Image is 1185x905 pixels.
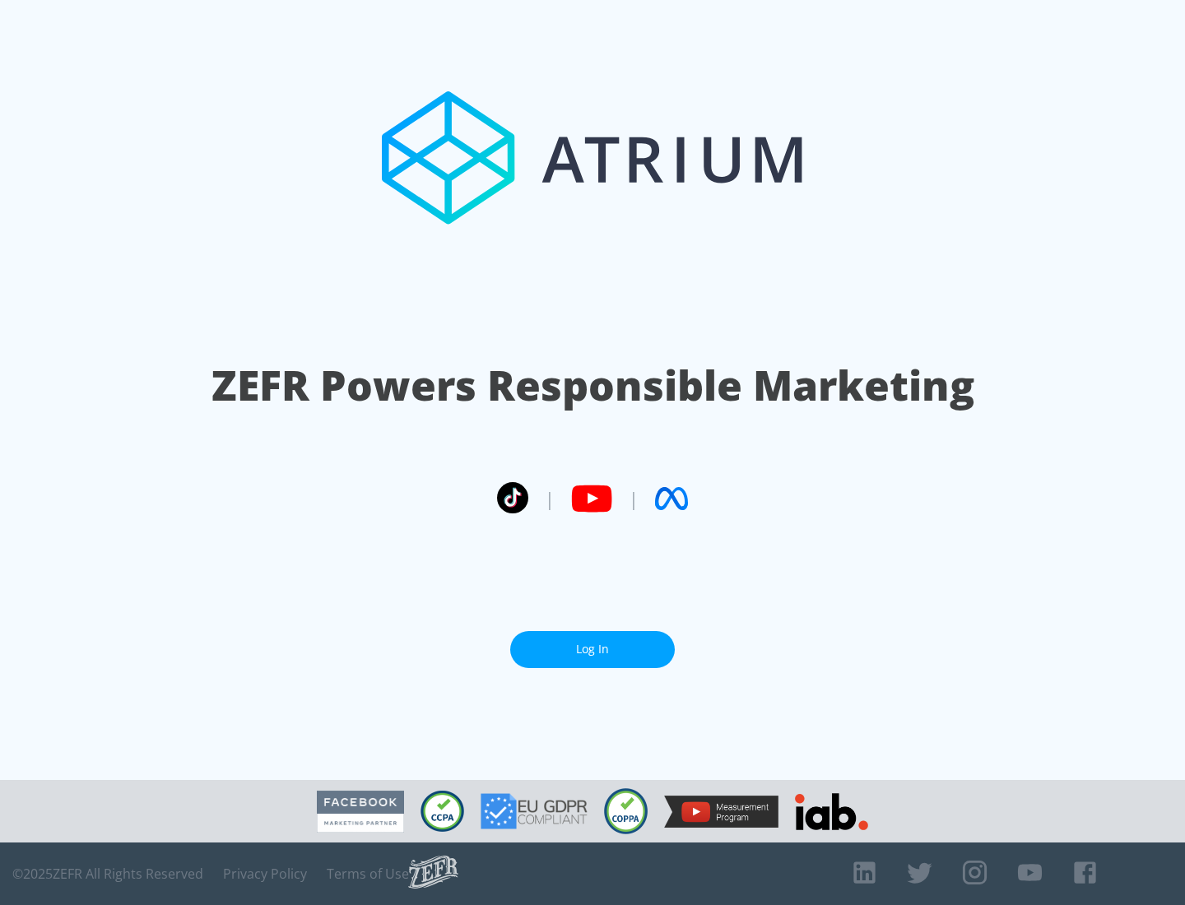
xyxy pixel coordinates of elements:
a: Privacy Policy [223,866,307,882]
img: Facebook Marketing Partner [317,791,404,833]
img: CCPA Compliant [421,791,464,832]
span: | [545,486,555,511]
h1: ZEFR Powers Responsible Marketing [211,357,974,414]
img: IAB [795,793,868,830]
span: © 2025 ZEFR All Rights Reserved [12,866,203,882]
a: Terms of Use [327,866,409,882]
img: GDPR Compliant [481,793,588,829]
span: | [629,486,639,511]
img: COPPA Compliant [604,788,648,834]
a: Log In [510,631,675,668]
img: YouTube Measurement Program [664,796,778,828]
